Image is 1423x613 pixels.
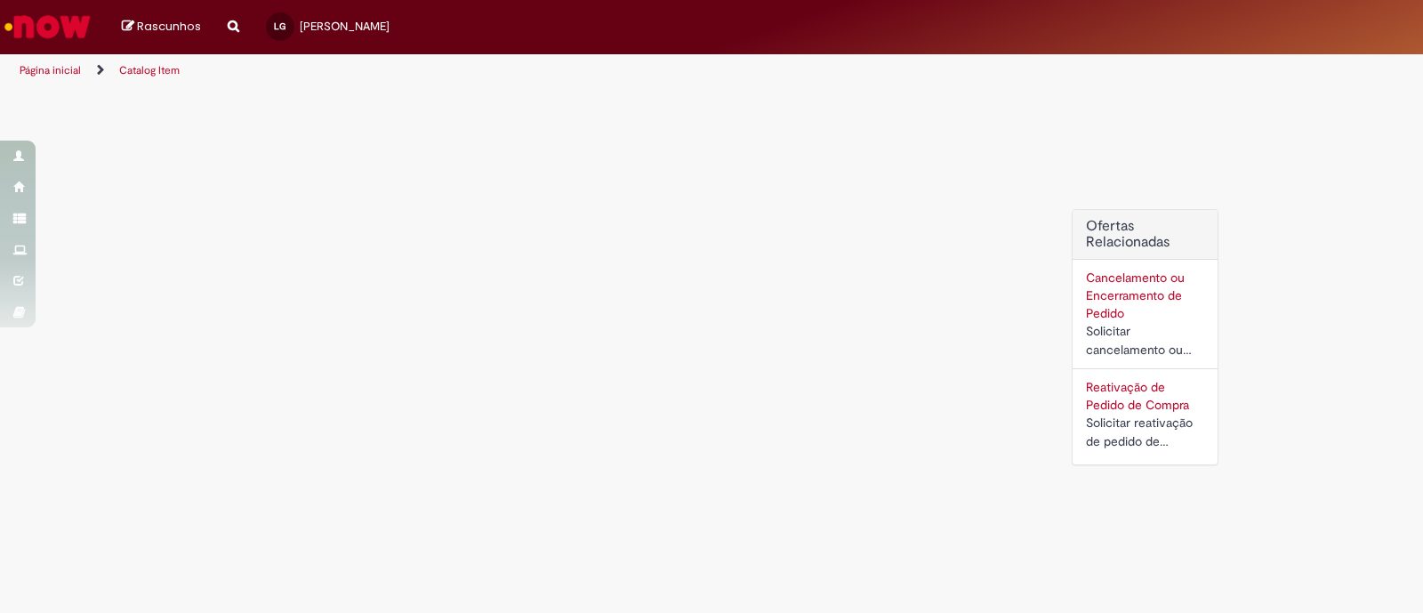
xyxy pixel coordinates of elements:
div: Ofertas Relacionadas [1072,209,1218,465]
a: Cancelamento ou Encerramento de Pedido [1086,270,1185,321]
img: ServiceNow [2,9,93,44]
a: Página inicial [20,63,81,77]
a: Catalog Item [119,63,180,77]
a: Rascunhos [122,19,201,36]
ul: Trilhas de página [13,54,936,87]
span: [PERSON_NAME] [300,19,390,34]
div: Solicitar reativação de pedido de compra cancelado ou bloqueado. [1086,414,1204,451]
div: Solicitar cancelamento ou encerramento de Pedido. [1086,322,1204,359]
h2: Ofertas Relacionadas [1086,219,1204,250]
span: LG [274,20,285,32]
a: Reativação de Pedido de Compra [1086,379,1189,413]
span: Rascunhos [137,18,201,35]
